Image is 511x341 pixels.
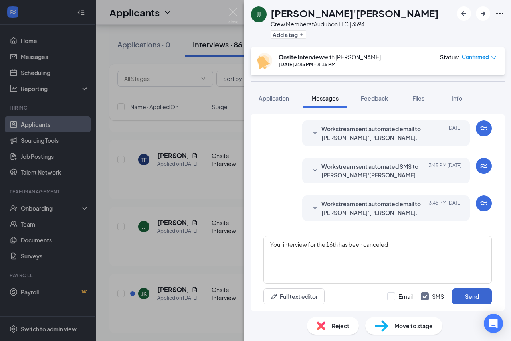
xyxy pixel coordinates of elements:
[310,203,320,213] svg: SmallChevronDown
[447,124,462,142] span: [DATE]
[462,53,489,61] span: Confirmed
[271,6,439,20] h1: [PERSON_NAME]'[PERSON_NAME]
[491,55,497,61] span: down
[311,95,339,102] span: Messages
[299,32,304,37] svg: Plus
[452,288,492,304] button: Send
[394,321,433,330] span: Move to stage
[479,161,489,171] svg: WorkstreamLogo
[457,6,471,21] button: ArrowLeftNew
[271,20,439,28] div: Crew Member at Audubon LLC | 3594
[429,199,462,217] span: [DATE] 3:45 PM
[310,166,320,175] svg: SmallChevronDown
[484,314,503,333] div: Open Intercom Messenger
[332,321,349,330] span: Reject
[452,95,462,102] span: Info
[321,199,426,217] span: Workstream sent automated email to [PERSON_NAME]'[PERSON_NAME].
[257,10,261,18] div: JJ
[479,124,489,133] svg: WorkstreamLogo
[476,6,490,21] button: ArrowRight
[459,9,469,18] svg: ArrowLeftNew
[440,53,460,61] div: Status :
[259,95,289,102] span: Application
[495,9,505,18] svg: Ellipses
[279,53,381,61] div: with [PERSON_NAME]
[412,95,424,102] span: Files
[279,61,381,68] div: [DATE] 3:45 PM - 4:15 PM
[429,162,462,179] span: [DATE] 3:45 PM
[263,288,325,304] button: Full text editorPen
[479,199,489,208] svg: WorkstreamLogo
[310,128,320,138] svg: SmallChevronDown
[279,53,324,61] b: Onsite Interview
[271,30,306,39] button: PlusAdd a tag
[478,9,488,18] svg: ArrowRight
[321,162,426,179] span: Workstream sent automated SMS to [PERSON_NAME]'[PERSON_NAME].
[270,292,278,300] svg: Pen
[361,95,388,102] span: Feedback
[263,236,492,284] textarea: Your interview for the 16th has been canceled
[321,124,426,142] span: Workstream sent automated email to [PERSON_NAME]'[PERSON_NAME].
